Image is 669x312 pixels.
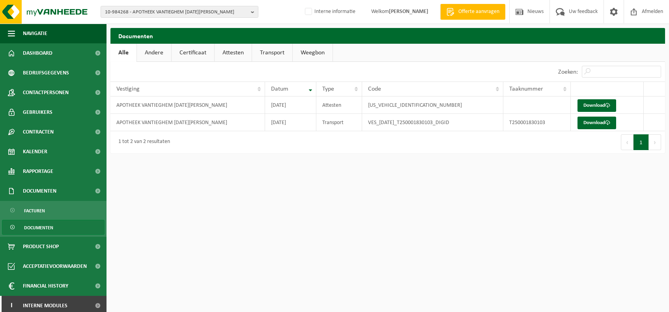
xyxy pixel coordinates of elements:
span: Vestiging [116,86,140,92]
span: Gebruikers [23,102,52,122]
span: Dashboard [23,43,52,63]
span: Datum [271,86,288,92]
span: Type [322,86,334,92]
span: Rapportage [23,162,53,181]
span: Documenten [24,220,53,235]
a: Alle [110,44,136,62]
span: Kalender [23,142,47,162]
td: Attesten [316,97,362,114]
span: Documenten [23,181,56,201]
strong: [PERSON_NAME] [389,9,428,15]
span: Contracten [23,122,54,142]
label: Interne informatie [303,6,355,18]
td: [DATE] [265,114,317,131]
span: Acceptatievoorwaarden [23,256,87,276]
span: Navigatie [23,24,47,43]
a: Facturen [2,203,105,218]
td: T250001830103 [503,114,571,131]
button: Next [649,134,661,150]
div: 1 tot 2 van 2 resultaten [114,135,170,149]
a: Certificaat [172,44,214,62]
span: Offerte aanvragen [456,8,501,16]
h2: Documenten [110,28,665,43]
td: Transport [316,114,362,131]
span: Financial History [23,276,68,296]
a: Download [577,117,616,129]
td: VES_[DATE]_T250001830103_DIGID [362,114,503,131]
a: Documenten [2,220,105,235]
td: APOTHEEK VANTIEGHEM [DATE][PERSON_NAME] [110,97,265,114]
a: Weegbon [293,44,333,62]
a: Attesten [215,44,252,62]
span: Product Shop [23,237,59,256]
span: Taaknummer [509,86,543,92]
td: [DATE] [265,97,317,114]
span: Contactpersonen [23,83,69,102]
a: Andere [137,44,171,62]
button: Previous [621,134,633,150]
span: Code [368,86,381,92]
span: 10-984268 - APOTHEEK VANTIEGHEM [DATE][PERSON_NAME] [105,6,248,18]
span: Bedrijfsgegevens [23,63,69,83]
td: APOTHEEK VANTIEGHEM [DATE][PERSON_NAME] [110,114,265,131]
span: Facturen [24,203,45,218]
td: [US_VEHICLE_IDENTIFICATION_NUMBER] [362,97,503,114]
a: Transport [252,44,292,62]
label: Zoeken: [558,69,578,75]
a: Download [577,99,616,112]
button: 10-984268 - APOTHEEK VANTIEGHEM [DATE][PERSON_NAME] [101,6,258,18]
a: Offerte aanvragen [440,4,505,20]
button: 1 [633,134,649,150]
